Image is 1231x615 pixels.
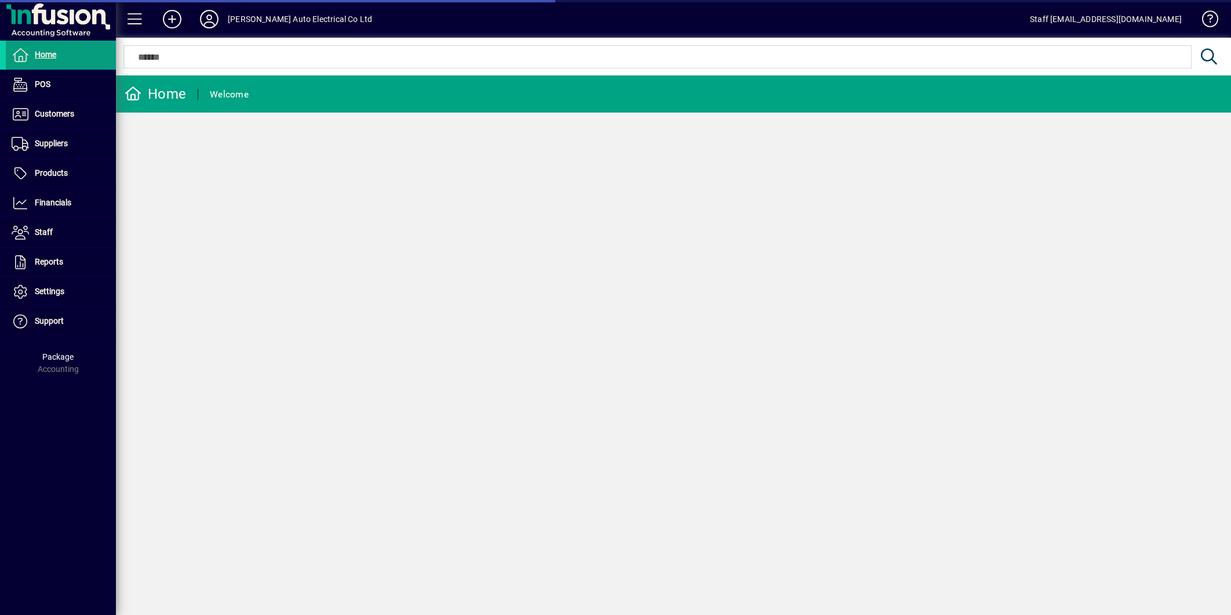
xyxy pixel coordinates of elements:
[228,10,372,28] div: [PERSON_NAME] Auto Electrical Co Ltd
[6,159,116,188] a: Products
[6,277,116,306] a: Settings
[35,79,50,89] span: POS
[35,287,64,296] span: Settings
[1193,2,1217,40] a: Knowledge Base
[191,9,228,30] button: Profile
[35,50,56,59] span: Home
[6,189,116,218] a: Financials
[35,316,64,325] span: Support
[35,109,74,118] span: Customers
[35,139,68,148] span: Suppliers
[210,85,249,104] div: Welcome
[154,9,191,30] button: Add
[6,218,116,247] a: Staff
[35,198,71,207] span: Financials
[125,85,186,103] div: Home
[6,307,116,336] a: Support
[1030,10,1182,28] div: Staff [EMAIL_ADDRESS][DOMAIN_NAME]
[6,129,116,158] a: Suppliers
[42,352,74,361] span: Package
[35,168,68,178] span: Products
[6,70,116,99] a: POS
[6,100,116,129] a: Customers
[35,257,63,266] span: Reports
[6,248,116,277] a: Reports
[35,227,53,237] span: Staff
